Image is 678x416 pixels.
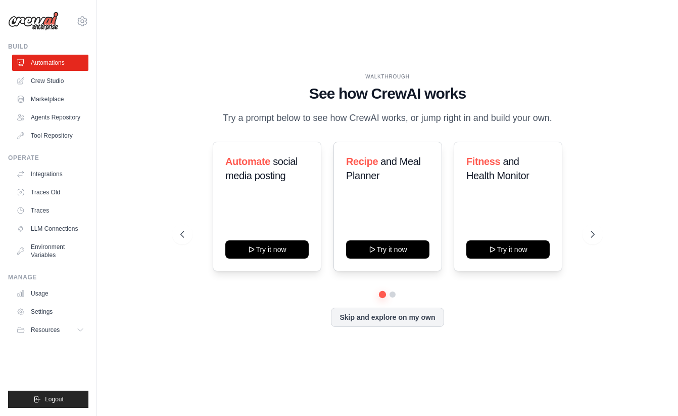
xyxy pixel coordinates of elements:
a: Automations [12,55,88,71]
a: Marketplace [12,91,88,107]
span: Resources [31,326,60,334]
span: Logout [45,395,64,403]
a: Environment Variables [12,239,88,263]
span: Fitness [466,156,500,167]
a: Integrations [12,166,88,182]
a: LLM Connections [12,221,88,237]
a: Usage [12,285,88,302]
span: Recipe [346,156,378,167]
a: Crew Studio [12,73,88,89]
a: Traces [12,202,88,219]
span: Automate [225,156,270,167]
img: Logo [8,12,59,31]
a: Tool Repository [12,128,88,144]
span: and Meal Planner [346,156,420,181]
div: Build [8,43,88,51]
button: Logout [8,391,88,408]
div: Manage [8,273,88,281]
a: Settings [12,304,88,320]
div: Operate [8,154,88,162]
div: WALKTHROUGH [180,73,595,80]
p: Try a prompt below to see how CrewAI works, or jump right in and build your own. [218,111,557,126]
a: Traces Old [12,184,88,200]
h1: See how CrewAI works [180,85,595,103]
button: Try it now [225,240,309,259]
a: Agents Repository [12,109,88,126]
button: Try it now [466,240,550,259]
button: Skip and explore on my own [331,308,444,327]
button: Resources [12,322,88,338]
span: social media posting [225,156,298,181]
button: Try it now [346,240,429,259]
